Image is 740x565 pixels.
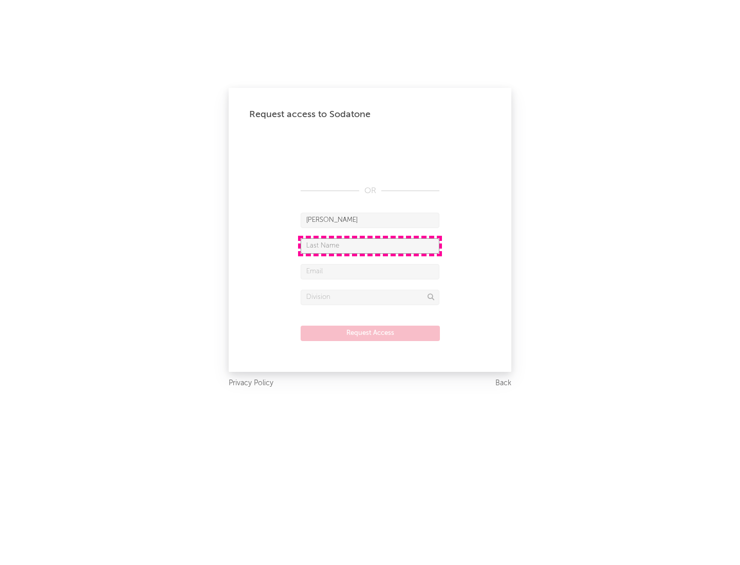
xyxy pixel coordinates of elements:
button: Request Access [301,326,440,341]
div: OR [301,185,439,197]
input: Last Name [301,238,439,254]
div: Request access to Sodatone [249,108,491,121]
a: Privacy Policy [229,377,273,390]
input: First Name [301,213,439,228]
input: Email [301,264,439,279]
input: Division [301,290,439,305]
a: Back [495,377,511,390]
